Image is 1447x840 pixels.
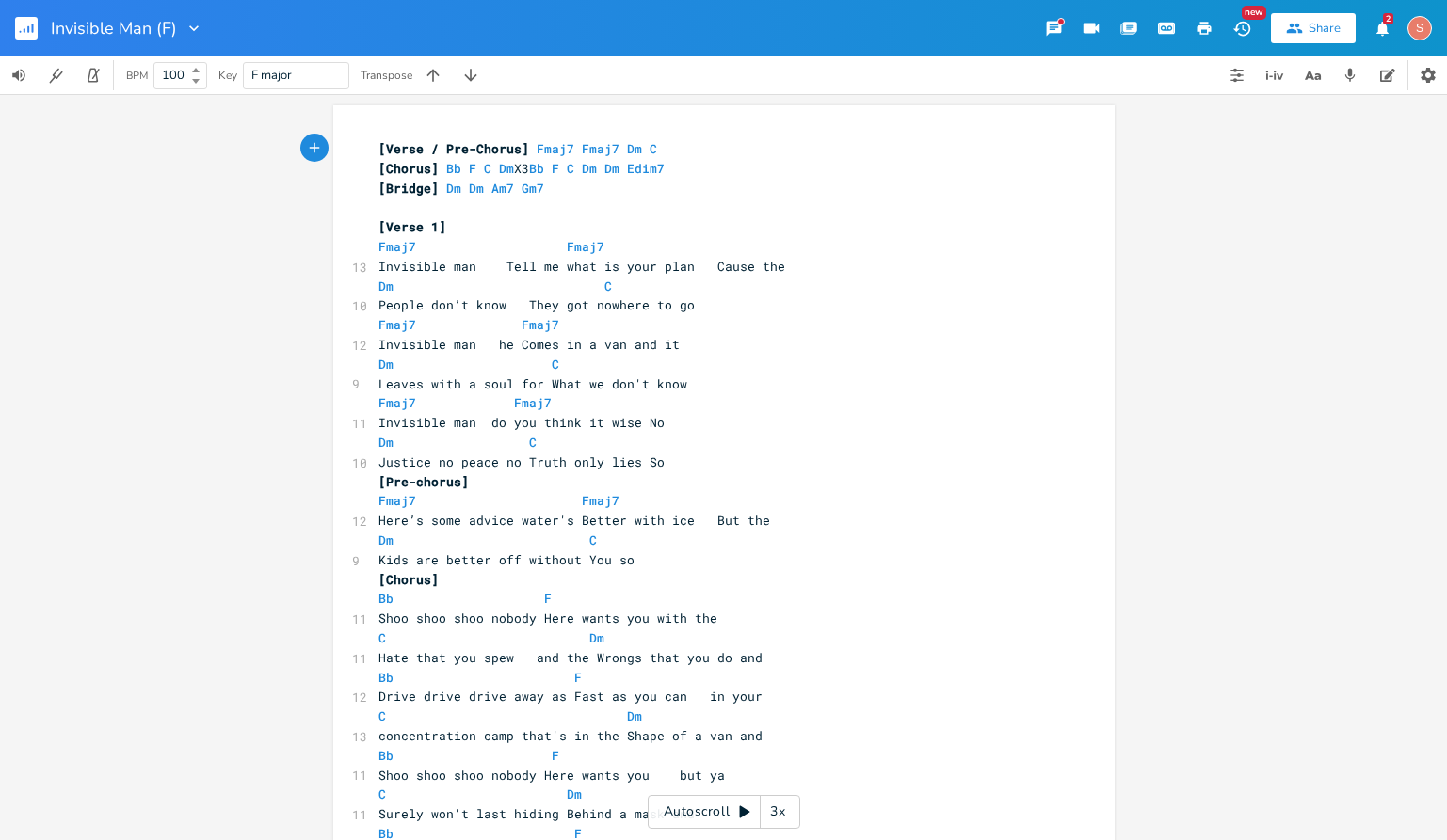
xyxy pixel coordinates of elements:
[1223,11,1261,45] button: New
[378,453,665,470] span: Justice no peace no Truth only lies So
[469,160,476,177] span: F
[1309,20,1341,37] div: Share
[1407,7,1432,50] button: S
[378,551,635,568] span: Kids are better off without You so
[378,473,469,490] span: [Pre-chorus]
[604,160,619,177] span: Dm
[378,160,439,177] span: [Chorus]
[378,180,439,197] span: [Bridge]
[648,795,800,829] div: Autoscroll
[378,512,770,529] span: Here’s some advice water's Better with ice But the
[544,590,552,607] span: F
[446,160,461,177] span: Bb
[1363,11,1401,45] button: 2
[552,160,559,177] span: F
[378,785,386,802] span: C
[378,649,763,666] span: Hate that you spew and the Wrongs that you do and
[574,669,582,686] span: F
[378,805,695,822] span: Surely won't last hiding Behind a mask and
[378,394,416,411] span: Fmaj7
[378,238,416,255] span: Fmaj7
[1271,13,1356,43] button: Share
[1383,13,1393,24] div: 2
[567,160,574,177] span: C
[604,277,612,294] span: C
[491,180,514,197] span: Am7
[484,160,491,177] span: C
[529,160,544,177] span: Bb
[567,785,582,802] span: Dm
[499,160,514,177] span: Dm
[378,414,665,431] span: Invisible man do you think it wise No
[529,434,537,451] span: C
[552,356,559,372] span: C
[1407,16,1432,40] div: swvet34
[378,531,394,548] span: Dm
[378,296,695,313] span: People don’t know They got nowhere to go
[378,727,763,744] span: concentration camp that's in the Shape of a van and
[378,277,394,294] span: Dm
[627,160,665,177] span: Edim7
[446,180,461,197] span: Dm
[361,70,412,81] div: Transpose
[378,747,394,764] span: Bb
[378,316,416,333] span: Fmaj7
[378,571,439,588] span: [Chorus]
[537,140,574,157] span: Fmaj7
[627,707,642,724] span: Dm
[378,767,725,784] span: Shoo shoo shoo nobody Here wants you but ya
[378,160,665,177] span: X3
[378,590,394,607] span: Bb
[378,492,416,509] span: Fmaj7
[589,629,604,646] span: Dm
[378,629,386,646] span: C
[627,140,642,157] span: Dm
[51,20,177,37] span: Invisible Man (F)
[378,218,446,235] span: [Verse 1]
[522,180,544,197] span: Gm7
[589,531,597,548] span: C
[378,669,394,686] span: Bb
[1242,6,1266,20] div: New
[650,140,657,157] span: C
[582,492,619,509] span: Fmaj7
[378,356,394,372] span: Dm
[522,316,559,333] span: Fmaj7
[378,336,680,353] span: Invisible man he Comes in a van and it
[582,160,597,177] span: Dm
[582,140,619,157] span: Fmaj7
[761,795,795,829] div: 3x
[552,747,559,764] span: F
[378,610,717,626] span: Shoo shoo shoo nobody Here wants you with the
[378,258,785,275] span: Invisible man Tell me what is your plan Cause the
[251,67,292,84] span: F major
[378,375,687,392] span: Leaves with a soul for What we don't know
[469,180,484,197] span: Dm
[126,71,148,81] div: BPM
[378,140,529,157] span: [Verse / Pre-Chorus]
[378,434,394,451] span: Dm
[514,394,552,411] span: Fmaj7
[378,707,386,724] span: C
[218,70,237,81] div: Key
[567,238,604,255] span: Fmaj7
[378,688,763,705] span: Drive drive drive away as Fast as you can in your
